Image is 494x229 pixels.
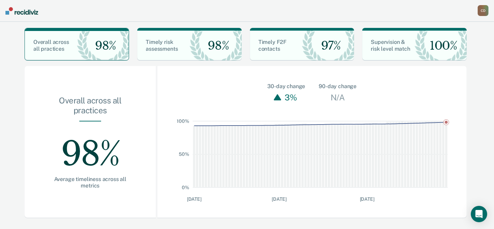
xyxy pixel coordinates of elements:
text: [DATE] [360,196,374,202]
text: [DATE] [272,196,286,202]
div: 90-day change [319,82,356,91]
text: [DATE] [187,196,201,202]
div: N/A [329,91,347,104]
div: C D [478,5,489,16]
div: Open Intercom Messenger [471,206,487,222]
div: Average timeliness across all metrics [46,176,134,189]
div: 3% [283,91,299,104]
span: Overall across all practices [33,39,69,52]
div: 30-day change [267,82,305,91]
span: 98% [202,39,229,53]
div: Overall across all practices [46,96,134,121]
img: Recidiviz [5,7,38,15]
span: 100% [424,39,457,53]
span: Timely F2F contacts [258,39,287,52]
div: 98% [46,121,134,176]
span: 97% [316,39,341,53]
span: Supervision & risk level match [371,39,410,52]
button: CD [478,5,489,16]
span: 98% [90,39,116,53]
span: Timely risk assessments [146,39,178,52]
